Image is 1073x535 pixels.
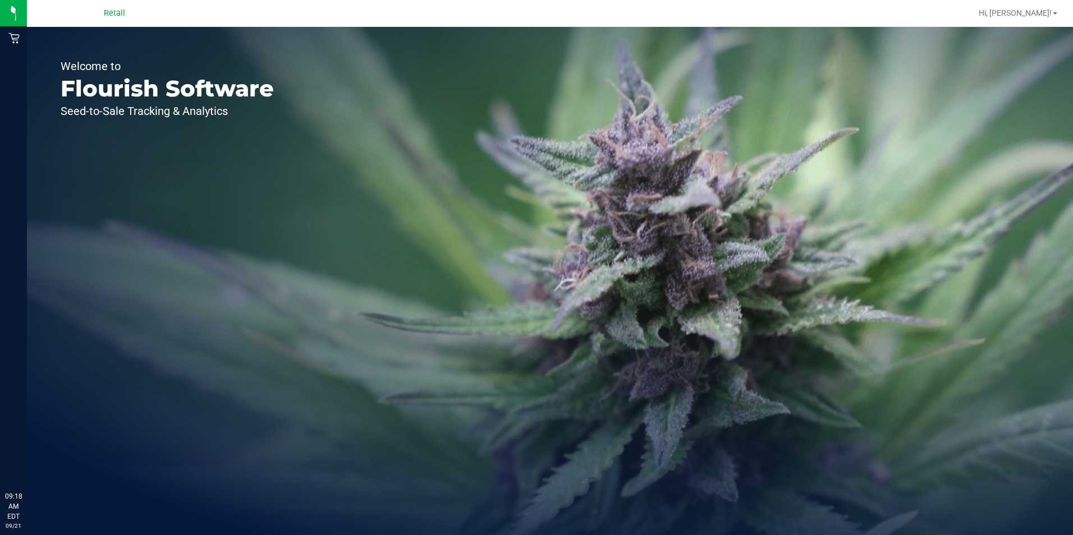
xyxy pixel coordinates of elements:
p: Welcome to [61,61,274,72]
p: 09:18 AM EDT [5,491,22,522]
span: Hi, [PERSON_NAME]! [979,8,1052,17]
p: Flourish Software [61,77,274,100]
p: Seed-to-Sale Tracking & Analytics [61,105,274,117]
iframe: Resource center [11,445,45,479]
span: Retail [104,8,125,18]
inline-svg: Retail [8,33,20,44]
p: 09/21 [5,522,22,530]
